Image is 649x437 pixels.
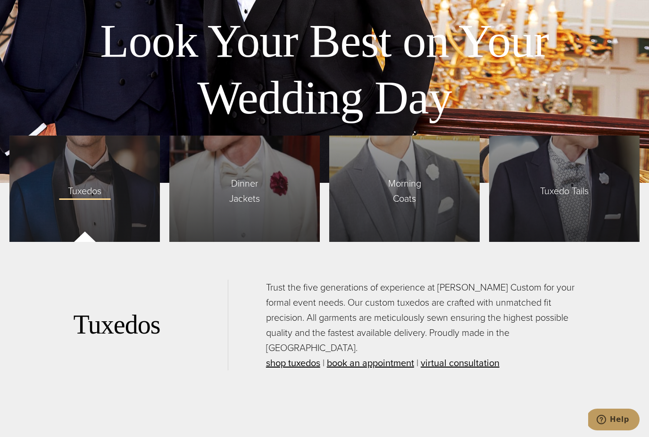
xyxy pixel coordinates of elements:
[367,171,442,206] span: Morning Coats
[58,179,111,198] span: Tuxedos
[63,13,586,126] h2: Look Your Best on Your Wedding Day
[421,356,499,370] a: virtual consultation
[207,171,283,206] span: Dinner Jackets
[266,356,320,370] a: shop tuxedos
[74,309,228,341] h2: Tuxedos
[266,280,576,370] p: Trust the five generations of experience at [PERSON_NAME] Custom for your formal event needs. Our...
[323,356,324,370] span: |
[531,179,598,198] span: Tuxedo Tails
[588,409,640,432] iframe: Opens a widget where you can chat to one of our agents
[327,356,414,370] a: book an appointment
[416,356,418,370] span: |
